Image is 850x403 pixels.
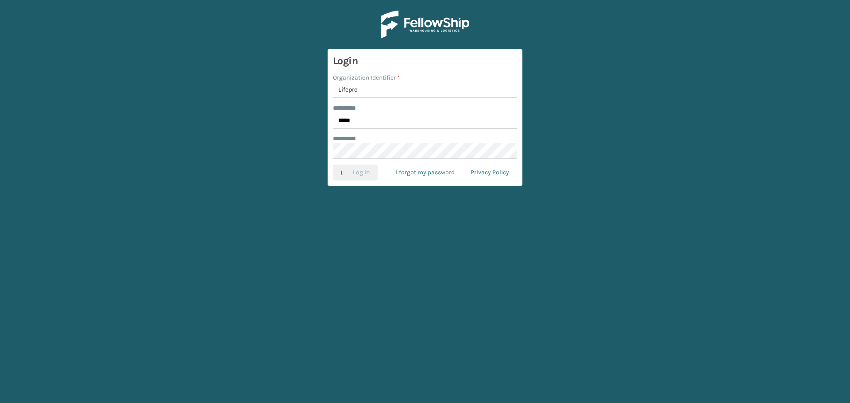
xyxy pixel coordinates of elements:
[333,73,400,82] label: Organization Identifier
[388,165,463,180] a: I forgot my password
[333,54,517,68] h3: Login
[381,11,469,38] img: Logo
[333,165,378,180] button: Log In
[463,165,517,180] a: Privacy Policy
